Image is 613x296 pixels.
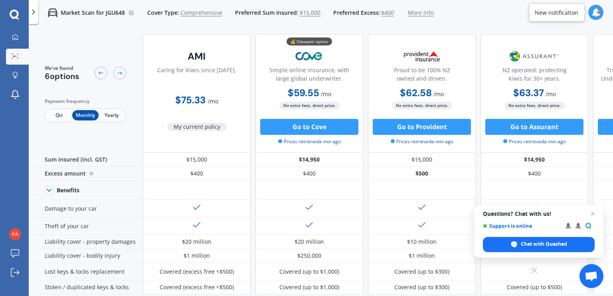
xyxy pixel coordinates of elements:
[143,167,251,181] div: $400
[175,94,206,106] b: $75.33
[9,228,21,240] img: b3683cd3ea0799f3412c6acd7ee8565a
[278,138,341,145] span: Prices retrieved a min ago
[483,223,560,229] span: Support is online
[288,87,319,99] b: $59.55
[375,66,469,86] div: Proud to be 100% NZ owned and driven.
[208,97,218,105] span: / mo
[260,119,358,135] button: Go to Cove
[184,252,210,260] div: $1 million
[35,280,143,294] div: Stolen / duplicated keys & locks
[160,283,234,291] div: Covered (excess free <$500)
[395,46,448,66] img: Provident.png
[72,110,98,120] span: Monthly
[279,102,340,109] span: No extra fees, direct price.
[157,66,236,86] div: Caring for Kiwis since [DATE].
[287,37,332,45] div: 💰 Cheapest option
[170,46,223,66] img: AMI-text-1.webp
[147,9,179,17] span: Cover Type:
[57,187,79,194] div: Benefits
[513,87,544,99] b: $63.37
[394,283,449,291] div: Covered (up to $300)
[255,167,363,181] div: $400
[400,87,432,99] b: $62.58
[35,263,143,280] div: Lost keys & locks replacement
[46,110,72,120] span: Qtr
[333,9,380,17] span: Preferred Excess:
[483,211,595,217] span: Questions? Chat with us!
[392,102,452,109] span: No extra fees, direct price.
[368,153,476,167] div: $15,000
[295,238,324,246] div: $20 million
[485,119,583,135] button: Go to Assurant
[279,283,339,291] div: Covered (up to $1,000)
[45,65,79,72] span: We've found
[521,241,567,248] span: Chat with Quashed
[409,252,435,260] div: $1 million
[255,153,363,167] div: $14,950
[579,264,603,288] a: Open chat
[508,46,561,66] img: Assurant.png
[279,268,339,276] div: Covered (up to $1,000)
[321,90,331,98] span: / mo
[507,283,562,291] div: Covered (up to $500)
[408,9,434,17] span: More info
[35,200,143,217] div: Damage to your car
[407,238,437,246] div: $10 million
[483,237,595,252] span: Chat with Quashed
[433,90,444,98] span: / mo
[61,9,125,17] p: Market Scan for JGU648
[35,167,143,181] div: Excess amount
[481,153,588,167] div: $14,950
[391,138,453,145] span: Prices retrieved a min ago
[503,138,566,145] span: Prices retrieved a min ago
[504,102,565,109] span: No extra fees, direct price.
[45,71,79,81] span: 6 options
[381,9,394,17] span: $400
[182,238,212,246] div: $20 million
[48,8,57,18] img: car.f15378c7a67c060ca3f3.svg
[143,153,251,167] div: $15,000
[167,123,227,131] span: My current policy
[160,268,234,276] div: Covered (excess free <$500)
[35,249,143,263] div: Liability cover - bodily injury
[481,167,588,181] div: $400
[300,9,320,17] span: $15,000
[35,217,143,235] div: Theft of your car
[297,252,321,260] div: $250,000
[394,268,449,276] div: Covered (up to $300)
[180,9,222,17] span: Comprehensive
[373,119,471,135] button: Go to Provident
[368,167,476,181] div: $500
[35,235,143,249] div: Liability cover - property damages
[535,8,578,16] div: New notification
[546,90,556,98] span: / mo
[283,46,336,66] img: Cove.webp
[45,97,126,105] div: Payment frequency
[235,9,299,17] span: Preferred Sum Insured:
[487,66,581,86] div: NZ operated; protecting Kiwis for 30+ years.
[99,110,125,120] span: Yearly
[35,153,143,167] div: Sum insured (incl. GST)
[262,66,356,86] div: Simple online insurance, with large global underwriter.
